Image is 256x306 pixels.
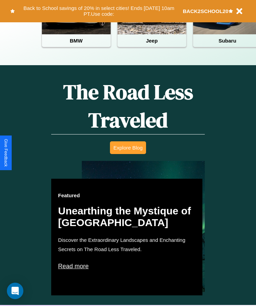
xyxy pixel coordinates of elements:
p: Read more [58,261,196,272]
h1: The Road Less Traveled [51,78,205,134]
h4: BMW [42,34,111,47]
div: Open Intercom Messenger [7,283,23,299]
button: Back to School savings of 20% in select cities! Ends [DATE] 10am PT.Use code: [15,3,183,19]
div: Give Feedback [3,139,8,167]
p: Discover the Extraordinary Landscapes and Enchanting Secrets on The Road Less Traveled. [58,235,196,254]
b: BACK2SCHOOL20 [183,8,229,14]
h3: Featured [58,192,196,198]
h4: Jeep [118,34,186,47]
button: Explore Blog [110,141,146,154]
h2: Unearthing the Mystique of [GEOGRAPHIC_DATA] [58,205,196,228]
